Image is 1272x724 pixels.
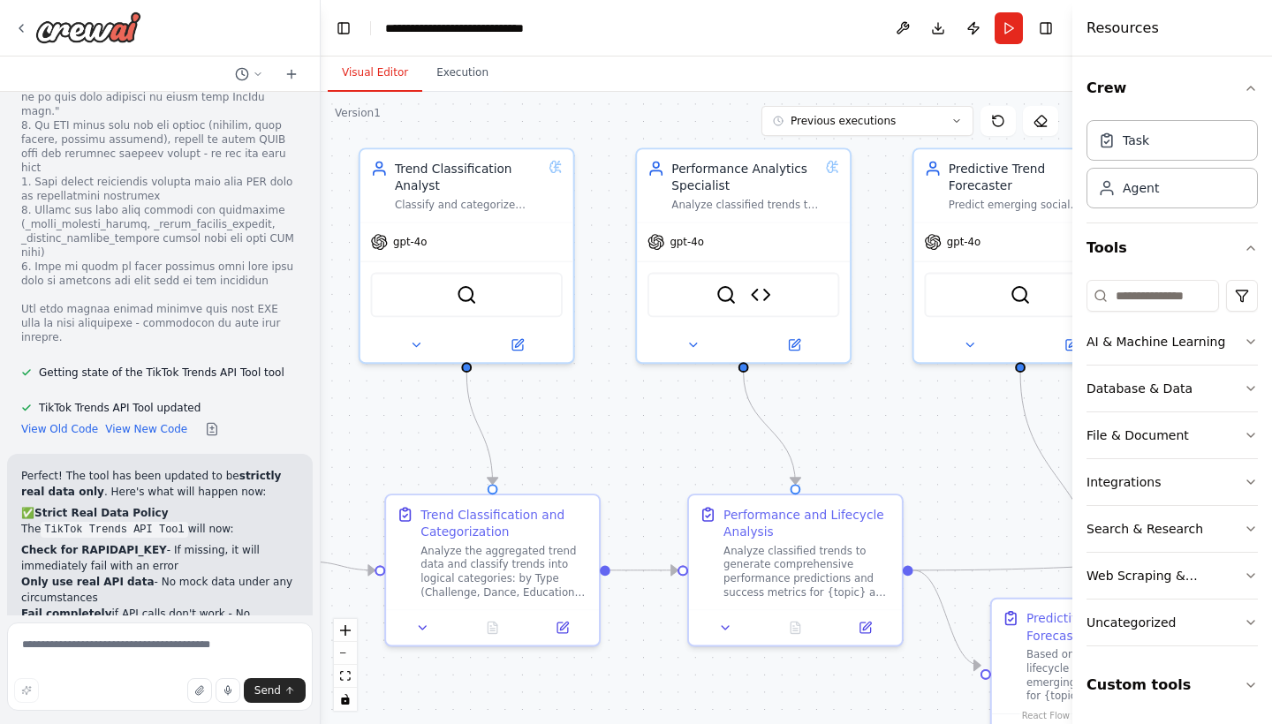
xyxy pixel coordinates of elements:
[1086,660,1258,710] button: Custom tools
[395,198,542,212] div: Classify and categorize aggregated social media trends by type (Challenge, Educational, Discussio...
[1086,473,1161,491] div: Integrations
[671,160,819,194] div: Performance Analytics Specialist
[21,574,299,606] li: - No mock data under any circumstances
[21,542,299,574] li: - If missing, it will immediately fail with an error
[1022,335,1120,356] button: Open in side panel
[1086,380,1192,397] div: Database & Data
[216,678,240,703] button: Click to speak your automation idea
[836,617,895,638] button: Open in side panel
[1086,319,1258,365] button: AI & Machine Learning
[912,147,1129,364] div: Predictive Trend ForecasterPredict emerging social media trends for {topic} and {industry} based ...
[1033,16,1058,41] button: Hide right sidebar
[21,468,299,500] p: Perfect! The tool has been updated to be . Here's what will happen now:
[1026,609,1194,644] div: Predictive Trend Forecasting
[393,235,427,249] span: gpt-4o
[334,642,357,665] button: zoom out
[41,522,187,538] code: TikTok Trends API Tool
[328,55,422,92] button: Visual Editor
[1086,412,1258,458] button: File & Document
[1086,520,1203,538] div: Search & Research
[723,544,891,600] div: Analyze classified trends to generate comprehensive performance predictions and success metrics f...
[1011,373,1107,588] g: Edge from 5dc6917e-13aa-442a-a1cc-339fd3eaed72 to 27c402fa-e356-4792-ba91-a3a7f6ad532d
[1086,567,1244,584] div: Web Scraping & Browsing
[1086,614,1176,631] div: Uncategorized
[21,606,299,637] li: if API calls don't work - No fallbacks
[334,688,357,711] button: toggle interactivity
[791,114,896,128] span: Previous executions
[277,64,306,85] button: Start a new chat
[21,422,98,436] button: View Old Code
[1086,426,1189,444] div: File & Document
[334,619,357,711] div: React Flow controls
[750,284,771,305] img: Social Media Analytics Calculator
[947,235,980,249] span: gpt-4o
[14,678,39,703] button: Improve this prompt
[420,506,588,540] div: Trend Classification and Categorization
[1123,132,1149,149] div: Task
[1086,600,1258,645] button: Uncategorized
[1086,223,1258,273] button: Tools
[420,544,588,600] div: Analyze the aggregated trend data and classify trends into logical categories: by Type (Challenge...
[1086,113,1258,222] div: Crew
[384,494,601,646] div: Trend Classification and CategorizationAnalyze the aggregated trend data and classify trends into...
[35,11,141,43] img: Logo
[395,160,542,194] div: Trend Classification Analyst
[385,19,573,37] nav: breadcrumb
[913,562,980,674] g: Edge from ad296a8b-1324-493e-a4f7-c3b6f6d18008 to 27c402fa-e356-4792-ba91-a3a7f6ad532d
[359,147,575,364] div: Trend Classification AnalystClassify and categorize aggregated social media trends by type (Chall...
[21,544,167,556] strong: Check for RAPIDAPI_KEY
[468,335,566,356] button: Open in side panel
[39,401,201,415] span: TikTok Trends API Tool updated
[334,619,357,642] button: zoom in
[1086,18,1159,39] h4: Resources
[949,198,1096,212] div: Predict emerging social media trends for {topic} and {industry} based on historical data analysis...
[331,16,356,41] button: Hide left sidebar
[610,562,678,579] g: Edge from 0191e0cc-e015-49de-9e2e-ae67c88d609c to ad296a8b-1324-493e-a4f7-c3b6f6d18008
[671,198,819,212] div: Analyze classified trends to generate detailed performance predictions and success metrics for {t...
[723,506,891,540] div: Performance and Lifecycle Analysis
[1010,284,1031,305] img: SerperDevTool
[1123,179,1159,197] div: Agent
[21,521,299,537] p: The will now:
[949,160,1096,194] div: Predictive Trend Forecaster
[1086,64,1258,113] button: Crew
[533,617,592,638] button: Open in side panel
[335,106,381,120] div: Version 1
[715,284,737,305] img: SerperDevTool
[39,366,284,380] span: Getting state of the TikTok Trends API Tool tool
[735,373,804,484] g: Edge from 9c80344a-adb1-48d2-8f31-3d8e5ce4db41 to ad296a8b-1324-493e-a4f7-c3b6f6d18008
[1086,553,1258,599] button: Web Scraping & Browsing
[105,422,187,436] button: View New Code
[1086,273,1258,660] div: Tools
[1086,333,1225,351] div: AI & Machine Learning
[244,678,306,703] button: Send
[228,64,270,85] button: Switch to previous chat
[34,507,168,519] strong: Strict Real Data Policy
[1086,506,1258,552] button: Search & Research
[307,553,375,578] g: Edge from 5742582b-b747-4b4d-a07f-445b09255b39 to 0191e0cc-e015-49de-9e2e-ae67c88d609c
[21,505,299,521] h2: ✅
[1022,711,1070,720] a: React Flow attribution
[422,55,503,92] button: Execution
[456,284,477,305] img: SerperDevTool
[458,373,501,484] g: Edge from 89d526ee-817c-4a0a-b41a-a94af46f0401 to 0191e0cc-e015-49de-9e2e-ae67c88d609c
[1086,459,1258,505] button: Integrations
[670,235,703,249] span: gpt-4o
[254,683,281,698] span: Send
[334,665,357,688] button: fit view
[187,678,212,703] button: Upload files
[759,617,832,638] button: No output available
[21,607,112,620] strong: Fail completely
[1026,647,1194,703] div: Based on historical data and lifecycle analysis, predict emerging social media trends for {topic}...
[21,576,155,588] strong: Only use real API data
[456,617,529,638] button: No output available
[635,147,852,364] div: Performance Analytics SpecialistAnalyze classified trends to generate detailed performance predic...
[746,335,844,356] button: Open in side panel
[761,106,973,136] button: Previous executions
[1086,366,1258,411] button: Database & Data
[687,494,904,646] div: Performance and Lifecycle AnalysisAnalyze classified trends to generate comprehensive performance...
